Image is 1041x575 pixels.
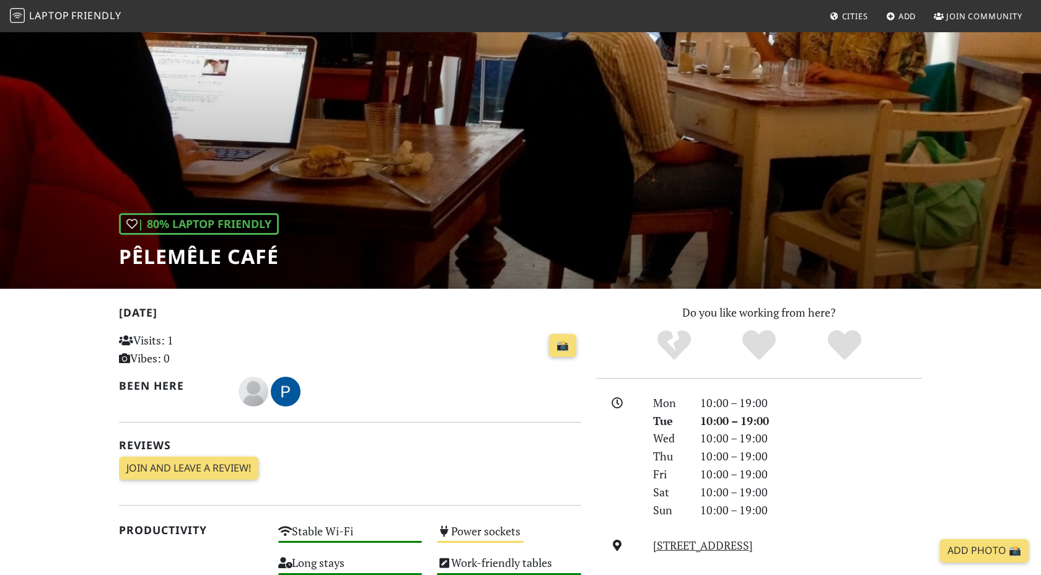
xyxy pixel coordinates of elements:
div: Mon [646,394,693,412]
a: Add [881,5,921,27]
a: LaptopFriendly LaptopFriendly [10,6,121,27]
img: LaptopFriendly [10,8,25,23]
span: Cities [842,11,868,22]
span: Join Community [946,11,1022,22]
div: Sun [646,501,693,519]
div: 10:00 – 19:00 [693,465,929,483]
div: 10:00 – 19:00 [693,429,929,447]
a: Join and leave a review! [119,457,258,480]
h1: PêleMêle Café [119,245,279,268]
div: Yes [716,328,802,362]
h2: [DATE] [119,306,581,324]
span: seb [239,383,271,398]
p: Visits: 1 Vibes: 0 [119,331,263,367]
div: Thu [646,447,693,465]
p: Do you like working from here? [596,304,922,322]
a: Join Community [929,5,1027,27]
span: Pablo Koechlin [271,383,301,398]
a: Add Photo 📸 [940,539,1029,563]
span: Add [898,11,916,22]
a: 📸 [549,334,576,358]
a: [STREET_ADDRESS] [653,538,753,553]
h2: Productivity [119,524,263,537]
div: Power sockets [429,521,589,553]
div: 10:00 – 19:00 [693,447,929,465]
span: Friendly [71,9,121,22]
div: 10:00 – 19:00 [693,394,929,412]
div: 10:00 – 19:00 [693,483,929,501]
div: Definitely! [802,328,887,362]
div: 10:00 – 19:00 [693,412,929,430]
div: No [631,328,717,362]
span: Laptop [29,9,69,22]
img: 1503-pablo.jpg [271,377,301,406]
div: Sat [646,483,693,501]
div: Tue [646,412,693,430]
div: Wed [646,429,693,447]
div: 10:00 – 19:00 [693,501,929,519]
h2: Been here [119,379,224,392]
div: Stable Wi-Fi [271,521,430,553]
a: Cities [825,5,873,27]
div: Fri [646,465,693,483]
img: blank-535327c66bd565773addf3077783bbfce4b00ec00e9fd257753287c682c7fa38.png [239,377,268,406]
div: | 80% Laptop Friendly [119,213,279,235]
h2: Reviews [119,439,581,452]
